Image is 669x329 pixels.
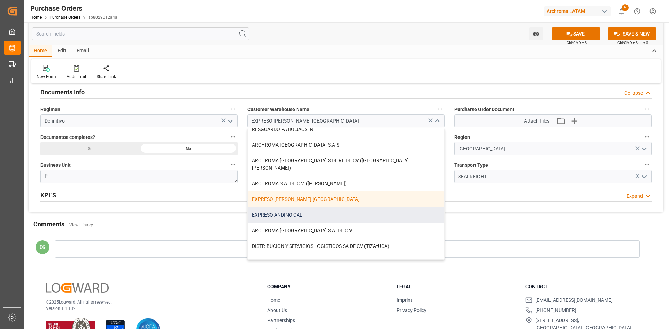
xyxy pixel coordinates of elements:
[248,153,444,176] div: ARCHROMA [GEOGRAPHIC_DATA] S DE RL DE CV ([GEOGRAPHIC_DATA][PERSON_NAME])
[397,297,412,303] a: Imprint
[614,3,629,19] button: show 6 new notifications
[46,283,109,293] img: Logward Logo
[224,116,235,126] button: open menu
[40,170,238,183] textarea: PT
[638,143,649,154] button: open menu
[525,283,646,290] h3: Contact
[248,238,444,254] div: DISTRIBUCION Y SERVICIOS LOGISTICOS SA DE CV (TIZAYUCA)
[46,305,250,312] p: Version 1.1.132
[71,45,94,57] div: Email
[617,40,648,45] span: Ctrl/CMD + Shift + S
[643,104,652,113] button: Purcharse Order Document
[436,104,445,113] button: Customer Warehouse Name
[267,318,295,323] a: Partnerships
[30,15,42,20] a: Home
[37,73,56,80] div: New Form
[33,219,64,229] h2: Comments
[248,176,444,191] div: ARCHROMA S.A. DE C.V. ([PERSON_NAME])
[643,132,652,141] button: Region
[622,4,629,11] span: 6
[535,297,613,304] span: [EMAIL_ADDRESS][DOMAIN_NAME]
[40,142,139,155] div: Si
[431,116,442,126] button: close menu
[552,27,600,40] button: SAVE
[643,160,652,169] button: Transport Type
[454,106,514,113] span: Purcharse Order Document
[267,297,280,303] a: Home
[567,40,587,45] span: Ctrl/CMD + S
[624,89,643,97] div: Collapse
[247,106,309,113] span: Customer Warehouse Name
[40,106,60,113] span: Regimen
[608,27,656,40] button: SAVE & NEW
[454,162,488,169] span: Transport Type
[638,171,649,182] button: open menu
[626,193,643,200] div: Expand
[248,122,444,137] div: RESGUARDO PATIO JACSER
[229,132,238,141] button: Documentos completos?
[248,254,444,270] div: ARCHROMA [GEOGRAPHIC_DATA] S.A
[397,307,426,313] a: Privacy Policy
[40,190,56,200] h2: KPI´S
[544,5,614,18] button: Archroma LATAM
[30,3,117,14] div: Purchase Orders
[397,283,517,290] h3: Legal
[139,142,238,155] div: No
[67,73,86,80] div: Audit Trail
[629,3,645,19] button: Help Center
[535,307,576,314] span: [PHONE_NUMBER]
[40,244,46,250] span: DG
[454,134,470,141] span: Region
[267,307,287,313] a: About Us
[248,137,444,153] div: ARCHROMA [GEOGRAPHIC_DATA] S.A.S
[32,27,249,40] input: Search Fields
[46,299,250,305] p: © 2025 Logward. All rights reserved.
[69,222,93,227] a: View History
[97,73,116,80] div: Share Link
[29,45,52,57] div: Home
[229,160,238,169] button: Business Unit
[40,134,95,141] span: Documentos completos?
[229,104,238,113] button: Regimen
[529,27,543,40] button: open menu
[40,87,85,97] h2: Documents Info
[248,207,444,223] div: EXPRESO ANDINO CALI
[267,283,388,290] h3: Company
[40,162,71,169] span: Business Unit
[247,114,445,127] input: enter warehouse
[248,191,444,207] div: EXPRESO [PERSON_NAME] [GEOGRAPHIC_DATA]
[544,6,611,16] div: Archroma LATAM
[49,15,80,20] a: Purchase Orders
[52,45,71,57] div: Edit
[248,223,444,238] div: ARCHROMA [GEOGRAPHIC_DATA] S.A. DE C.V
[524,117,549,125] span: Attach Files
